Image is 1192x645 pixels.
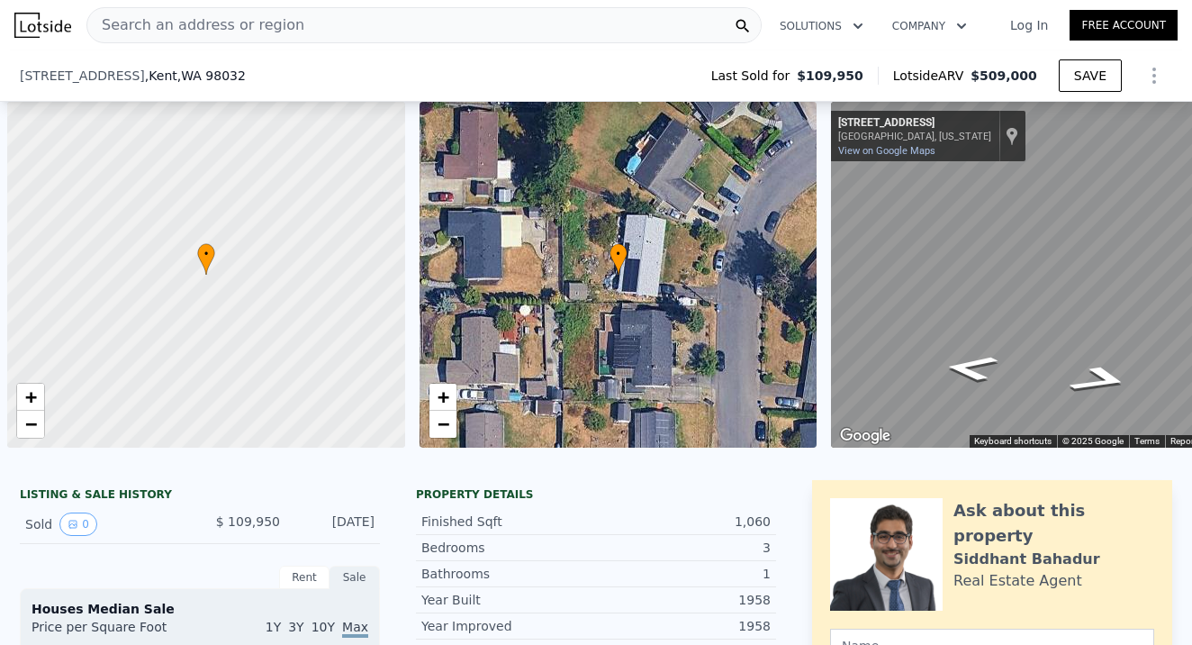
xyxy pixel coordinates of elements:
[416,487,776,502] div: Property details
[20,487,380,505] div: LISTING & SALE HISTORY
[421,539,596,557] div: Bedrooms
[279,566,330,589] div: Rent
[216,514,280,529] span: $ 109,950
[421,591,596,609] div: Year Built
[288,620,303,634] span: 3Y
[989,16,1070,34] a: Log In
[421,617,596,635] div: Year Improved
[596,617,771,635] div: 1958
[1134,436,1160,446] a: Terms (opens in new tab)
[974,435,1052,448] button: Keyboard shortcuts
[596,513,771,531] div: 1,060
[893,67,971,85] span: Lotside ARV
[429,411,456,438] a: Zoom out
[610,246,628,262] span: •
[25,386,37,408] span: +
[1043,359,1158,401] path: Go North, S 251st St
[197,246,215,262] span: •
[838,145,935,157] a: View on Google Maps
[25,413,37,435] span: −
[14,13,71,38] img: Lotside
[17,384,44,411] a: Zoom in
[596,539,771,557] div: 3
[294,513,375,536] div: [DATE]
[921,349,1021,387] path: Go South, 21st Ave S
[177,68,246,83] span: , WA 98032
[835,424,895,448] a: Open this area in Google Maps (opens a new window)
[1062,436,1124,446] span: © 2025 Google
[971,68,1037,83] span: $509,000
[429,384,456,411] a: Zoom in
[878,10,981,42] button: Company
[953,549,1100,570] div: Siddhant Bahadur
[711,67,798,85] span: Last Sold for
[596,565,771,583] div: 1
[32,600,368,618] div: Houses Median Sale
[266,620,281,634] span: 1Y
[1136,58,1172,94] button: Show Options
[342,620,368,638] span: Max
[312,620,335,634] span: 10Y
[20,67,145,85] span: [STREET_ADDRESS]
[610,243,628,275] div: •
[953,570,1082,592] div: Real Estate Agent
[145,67,246,85] span: , Kent
[437,413,448,435] span: −
[437,386,448,408] span: +
[87,14,304,36] span: Search an address or region
[835,424,895,448] img: Google
[330,566,380,589] div: Sale
[59,513,97,536] button: View historical data
[25,513,185,536] div: Sold
[838,116,991,131] div: [STREET_ADDRESS]
[838,131,991,142] div: [GEOGRAPHIC_DATA], [US_STATE]
[197,243,215,275] div: •
[953,498,1154,549] div: Ask about this property
[596,591,771,609] div: 1958
[797,67,863,85] span: $109,950
[1070,10,1178,41] a: Free Account
[1006,126,1018,146] a: Show location on map
[421,565,596,583] div: Bathrooms
[17,411,44,438] a: Zoom out
[1059,59,1122,92] button: SAVE
[765,10,878,42] button: Solutions
[421,513,596,531] div: Finished Sqft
